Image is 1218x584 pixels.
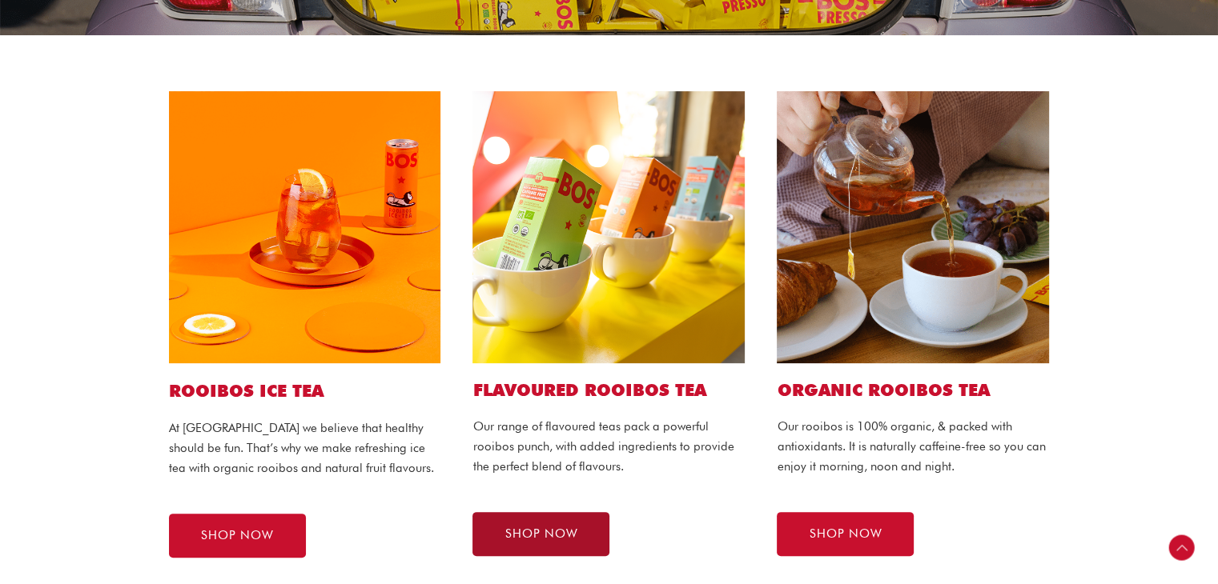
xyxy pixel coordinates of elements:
a: SHOP NOW [169,514,306,558]
p: Our rooibos is 100% organic, & packed with antioxidants. It is naturally caffeine-free so you can... [777,417,1049,476]
h1: ROOIBOS ICE TEA [169,379,441,402]
h2: Flavoured ROOIBOS TEA [472,379,745,401]
img: bos tea bags website1 [777,91,1049,363]
span: SHOP NOW [201,530,274,542]
p: Our range of flavoured teas pack a powerful rooibos punch, with added ingredients to provide the ... [472,417,745,476]
a: SHOP NOW [777,512,914,556]
span: SHOP NOW [504,528,577,540]
a: SHOP NOW [472,512,609,556]
h2: Organic ROOIBOS TEA [777,379,1049,401]
p: At [GEOGRAPHIC_DATA] we believe that healthy should be fun. That’s why we make refreshing ice tea... [169,418,441,478]
span: SHOP NOW [809,528,882,540]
